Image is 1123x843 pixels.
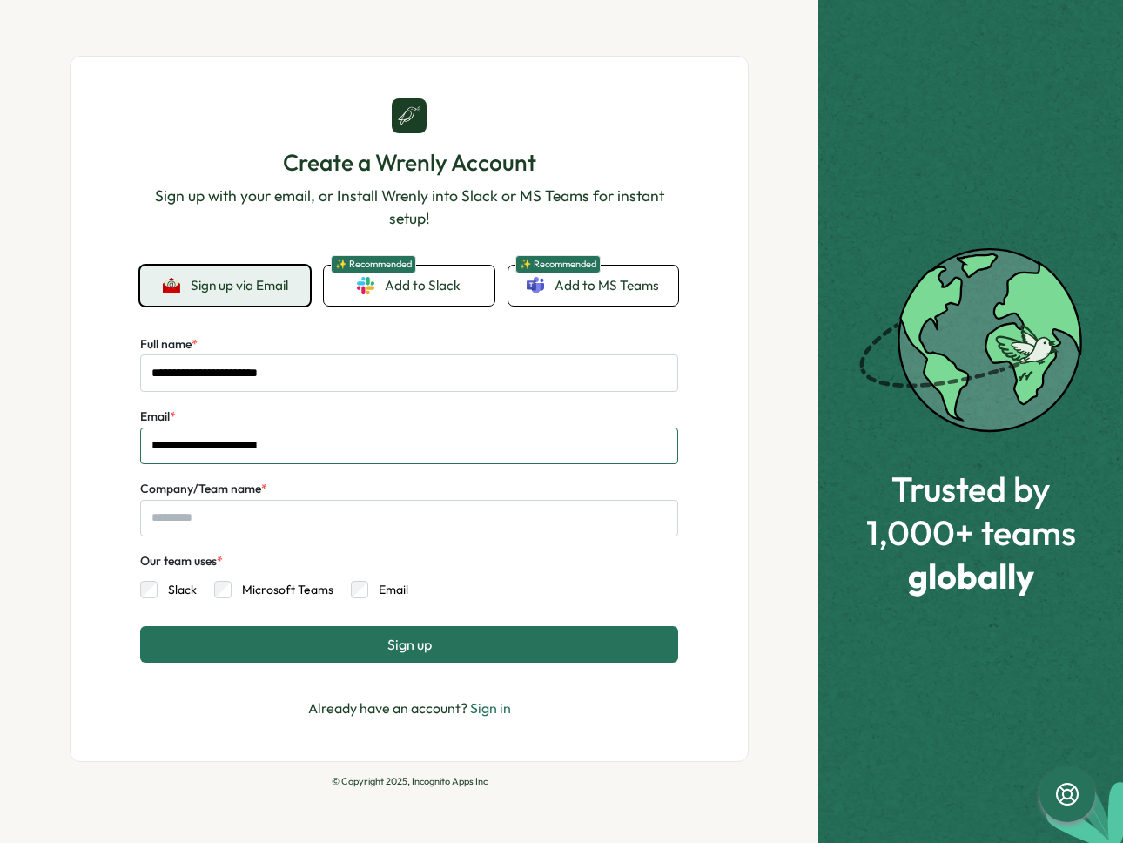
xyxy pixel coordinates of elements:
label: Slack [158,581,197,598]
label: Company/Team name [140,480,267,499]
button: Sign up [140,626,678,663]
h1: Create a Wrenly Account [140,147,678,178]
p: © Copyright 2025, Incognito Apps Inc [70,776,749,787]
p: Sign up with your email, or Install Wrenly into Slack or MS Teams for instant setup! [140,185,678,231]
span: 1,000+ teams [866,513,1076,551]
span: Add to MS Teams [555,276,659,295]
a: ✨ RecommendedAdd to MS Teams [508,266,678,306]
button: Sign up via Email [140,266,310,306]
span: globally [866,556,1076,595]
span: ✨ Recommended [331,255,416,273]
span: ✨ Recommended [515,255,601,273]
a: Sign in [470,699,511,717]
label: Full name [140,335,198,354]
label: Email [368,581,408,598]
span: Add to Slack [385,276,461,295]
span: Sign up [387,637,432,652]
label: Microsoft Teams [232,581,333,598]
p: Already have an account? [308,698,511,719]
div: Our team uses [140,552,223,571]
label: Email [140,408,176,427]
a: ✨ RecommendedAdd to Slack [324,266,494,306]
span: Sign up via Email [191,278,288,293]
span: Trusted by [866,469,1076,508]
